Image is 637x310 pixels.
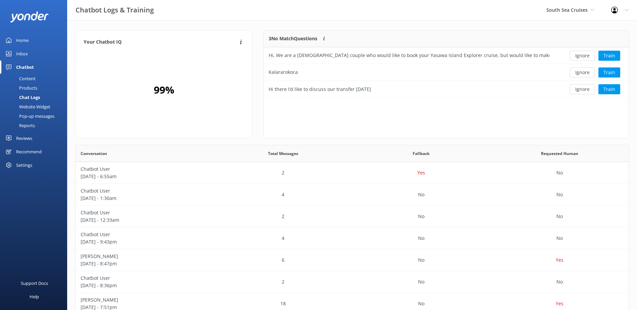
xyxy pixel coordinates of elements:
[81,296,209,304] p: [PERSON_NAME]
[76,206,629,227] div: row
[417,169,425,176] p: Yes
[81,282,209,289] p: [DATE] - 8:36pm
[418,256,424,264] p: No
[418,300,424,307] p: No
[556,191,563,198] p: No
[282,235,284,242] p: 4
[4,102,67,111] a: Website Widget
[556,235,563,242] p: No
[81,150,107,157] span: Conversation
[418,213,424,220] p: No
[16,158,32,172] div: Settings
[84,39,238,46] h4: Your Chatbot IQ
[268,150,298,157] span: Total Messages
[81,195,209,202] p: [DATE] - 1:30am
[570,84,595,94] button: Ignore
[570,51,595,61] button: Ignore
[81,187,209,195] p: Chatbot User
[81,274,209,282] p: Chatbot User
[4,83,67,93] a: Products
[16,47,28,60] div: Inbox
[81,209,209,216] p: Chatbot User
[4,111,67,121] a: Pop-up messages
[264,64,629,81] div: row
[546,7,588,13] span: South Sea Cruises
[4,83,37,93] div: Products
[16,60,34,74] div: Chatbot
[570,67,595,77] button: Ignore
[4,74,67,83] a: Content
[21,276,48,290] div: Support Docs
[282,191,284,198] p: 4
[4,74,36,83] div: Content
[282,213,284,220] p: 2
[4,102,50,111] div: Website Widget
[16,145,42,158] div: Recommend
[413,150,429,157] span: Fallback
[81,216,209,224] p: [DATE] - 12:33am
[16,34,29,47] div: Home
[280,300,286,307] p: 18
[418,191,424,198] p: No
[81,165,209,173] p: Chatbot User
[76,227,629,249] div: row
[264,81,629,98] div: row
[269,86,371,93] div: Hi there I’d like to discuss our transfer [DATE]
[4,93,67,102] a: Chat Logs
[282,256,284,264] p: 6
[282,278,284,286] p: 2
[598,84,620,94] button: Train
[81,238,209,246] p: [DATE] - 9:43pm
[81,260,209,267] p: [DATE] - 8:47pm
[76,5,154,15] h3: Chatbot Logs & Training
[264,47,629,98] div: grid
[556,213,563,220] p: No
[4,111,54,121] div: Pop-up messages
[16,132,32,145] div: Reviews
[418,235,424,242] p: No
[76,162,629,184] div: row
[76,184,629,206] div: row
[541,150,578,157] span: Requested Human
[556,278,563,286] p: No
[10,11,49,22] img: yonder-white-logo.png
[154,82,174,98] h2: 99 %
[418,278,424,286] p: No
[30,290,39,303] div: Help
[556,300,563,307] p: Yes
[81,253,209,260] p: [PERSON_NAME]
[76,271,629,293] div: row
[269,52,549,59] div: Hi, We are a [DEMOGRAPHIC_DATA] couple who would like to book your Yasawa Island Explorer cruise,...
[4,93,40,102] div: Chat Logs
[76,249,629,271] div: row
[556,256,563,264] p: Yes
[264,47,629,64] div: row
[4,121,67,130] a: Reports
[282,169,284,176] p: 2
[81,173,209,180] p: [DATE] - 6:55am
[598,51,620,61] button: Train
[81,231,209,238] p: Chatbot User
[598,67,620,77] button: Train
[269,35,317,42] p: 3 No Match Questions
[269,68,298,76] div: Kalararokoca
[556,169,563,176] p: No
[4,121,35,130] div: Reports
